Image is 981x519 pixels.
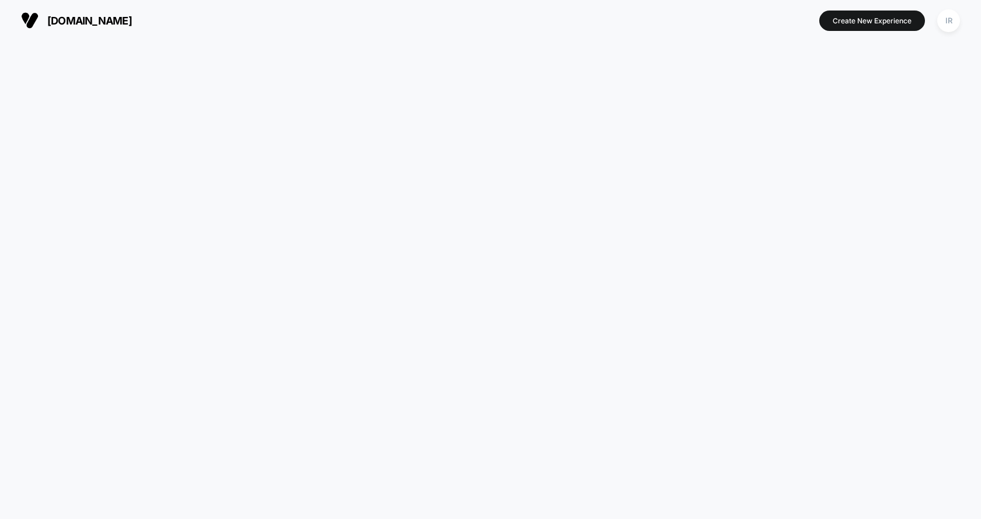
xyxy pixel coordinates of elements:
img: Visually logo [21,12,39,29]
div: IR [937,9,960,32]
button: IR [934,9,963,33]
button: Create New Experience [819,11,925,31]
button: [DOMAIN_NAME] [18,11,135,30]
span: [DOMAIN_NAME] [47,15,132,27]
